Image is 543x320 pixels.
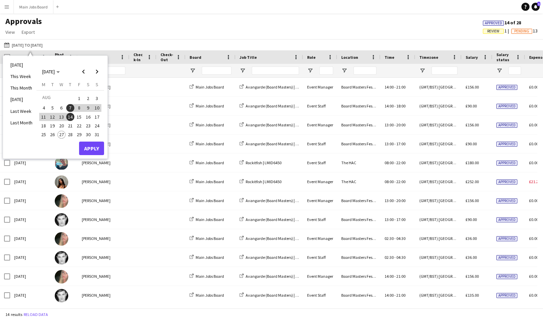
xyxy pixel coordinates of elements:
[83,93,92,103] button: 02-08-2025
[49,122,57,130] span: 19
[78,267,129,286] div: [PERSON_NAME]
[161,52,173,62] span: Check-Out
[6,94,36,105] li: [DATE]
[57,104,66,112] span: 6
[78,81,80,88] span: F
[42,81,45,88] span: M
[96,81,98,88] span: S
[75,121,83,130] button: 22-08-2025
[385,55,394,60] span: Time
[240,68,246,74] button: Open Filter Menu
[19,28,38,36] a: Export
[419,55,438,60] span: Timezone
[246,84,312,90] span: Avangarde (Board Masters) | LMID6666
[385,160,394,165] span: 08:00
[75,104,83,112] span: 8
[396,122,405,127] span: 20:00
[385,217,394,222] span: 13:00
[93,121,101,130] button: 24-08-2025
[6,71,36,82] li: This Week
[75,93,83,103] button: 01-08-2025
[66,131,74,139] span: 28
[69,81,71,88] span: T
[75,113,83,121] button: 15-08-2025
[487,29,499,33] span: Review
[83,130,92,139] button: 30-08-2025
[483,20,521,26] span: 14 of 28
[94,67,125,75] input: Name Filter Input
[75,94,83,103] span: 1
[78,191,129,210] div: [PERSON_NAME]
[51,81,54,88] span: T
[75,130,83,139] button: 29-08-2025
[415,248,462,267] div: (GMT/BST) [GEOGRAPHIC_DATA]
[529,198,538,203] span: £0.00
[57,122,66,130] span: 20
[93,103,101,112] button: 10-08-2025
[49,131,57,139] span: 26
[466,55,478,60] span: Salary
[78,153,129,172] div: [PERSON_NAME]
[83,103,92,112] button: 09-08-2025
[10,229,51,248] div: [DATE]
[90,65,104,78] button: Next month
[529,236,538,241] span: £0.00
[240,293,312,298] a: Avangarde (Board Masters) | LMID6666
[466,122,479,127] span: £156.00
[66,130,75,139] button: 28-08-2025
[396,103,405,108] span: 18:00
[496,123,517,128] span: Approved
[240,84,312,90] a: Avangarde (Board Masters) | LMID6666
[337,116,380,134] div: Board Masters Festival
[466,255,477,260] span: £36.00
[93,94,101,103] span: 3
[337,153,380,172] div: The HAC
[57,113,66,121] button: 13-08-2025
[93,130,101,139] button: 31-08-2025
[385,103,394,108] span: 14:00
[496,274,517,279] span: Approved
[319,67,333,75] input: Role Filter Input
[84,131,92,139] span: 30
[39,130,48,139] button: 25-08-2025
[240,179,281,184] a: Rockitfish | LMID6450
[385,236,394,241] span: 02:30
[496,104,517,109] span: Approved
[78,210,129,229] div: [PERSON_NAME]
[66,104,74,112] span: 7
[337,78,380,96] div: Board Masters Festival
[66,121,75,130] button: 21-08-2025
[511,28,538,34] span: 13
[6,59,36,71] li: [DATE]
[385,255,394,260] span: 02:30
[75,122,83,130] span: 22
[246,122,312,127] span: Avangarde (Board Masters) | LMID6666
[190,103,224,108] a: Main Jobs Board
[385,274,394,279] span: 14:00
[66,113,74,121] span: 14
[49,104,57,112] span: 5
[496,52,513,62] span: Salary status
[22,311,49,318] button: Reload data
[394,160,396,165] span: -
[78,286,129,304] div: [PERSON_NAME]
[6,117,36,128] li: Last Month
[48,103,57,112] button: 05-08-2025
[496,142,517,147] span: Approved
[466,141,477,146] span: £90.00
[466,217,477,222] span: £90.00
[10,191,51,210] div: [DATE]
[496,255,517,260] span: Approved
[246,103,312,108] span: Avangarde (Board Masters) | LMID6666
[394,103,396,108] span: -
[48,121,57,130] button: 19-08-2025
[337,97,380,115] div: Board Masters Festival
[84,122,92,130] span: 23
[246,293,312,298] span: Avangarde (Board Masters) | LMID6666
[396,141,405,146] span: 17:00
[337,286,380,304] div: Board Masters Festival
[396,84,405,90] span: 21:00
[303,191,337,210] div: Event Manager
[396,236,405,241] span: 04:30
[75,103,83,112] button: 08-08-2025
